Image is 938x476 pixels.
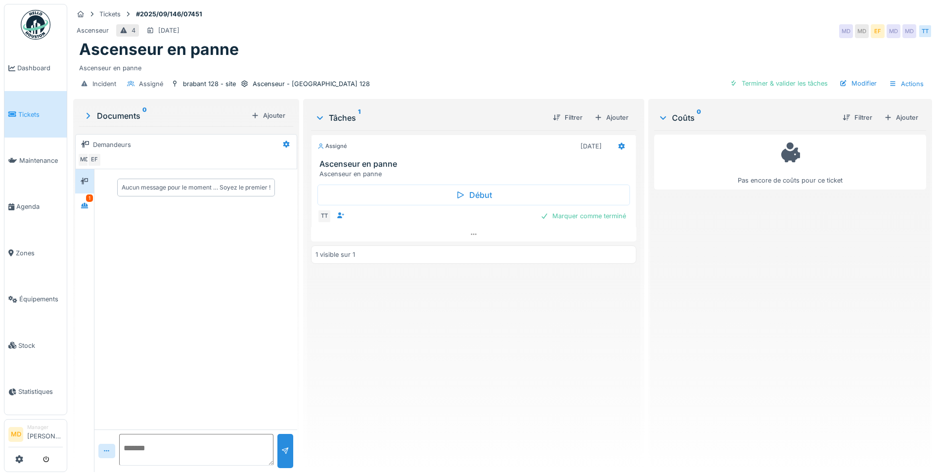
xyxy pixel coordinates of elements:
h1: Ascenseur en panne [79,40,239,59]
span: Zones [16,248,63,258]
div: Coûts [658,112,835,124]
div: Marquer comme terminé [536,209,630,223]
div: Demandeurs [93,140,131,149]
div: [DATE] [581,142,602,151]
a: Tickets [4,91,67,137]
li: MD [8,427,23,442]
div: Ascenseur en panne [79,59,926,73]
sup: 1 [358,112,360,124]
div: Ascenseur en panne [319,169,632,179]
span: Tickets [18,110,63,119]
div: Pas encore de coûts pour ce ticket [661,139,920,185]
span: Statistiques [18,387,63,396]
div: MD [78,153,91,167]
div: EF [871,24,885,38]
div: EF [88,153,101,167]
div: Début [317,185,630,205]
div: Terminer & valider les tâches [726,77,832,90]
div: Tâches [315,112,545,124]
div: MD [855,24,869,38]
div: MD [839,24,853,38]
div: Filtrer [549,111,586,124]
a: Équipements [4,276,67,322]
a: Zones [4,230,67,276]
div: Aucun message pour le moment … Soyez le premier ! [122,183,270,192]
div: Incident [92,79,116,89]
div: TT [918,24,932,38]
div: brabant 128 - site [183,79,236,89]
a: Dashboard [4,45,67,91]
div: Manager [27,424,63,431]
span: Maintenance [19,156,63,165]
strong: #2025/09/146/07451 [132,9,206,19]
div: Ajouter [880,111,922,124]
div: Documents [83,110,247,122]
div: Modifier [836,77,881,90]
a: Stock [4,322,67,368]
div: [DATE] [158,26,179,35]
span: Dashboard [17,63,63,73]
div: Tickets [99,9,121,19]
div: 1 visible sur 1 [315,250,355,259]
li: [PERSON_NAME] [27,424,63,445]
span: Stock [18,341,63,350]
a: Maintenance [4,138,67,184]
span: Équipements [19,294,63,304]
a: Agenda [4,184,67,230]
div: TT [317,209,331,223]
a: MD Manager[PERSON_NAME] [8,424,63,447]
div: MD [902,24,916,38]
span: Agenda [16,202,63,211]
sup: 0 [697,112,701,124]
div: Ajouter [247,109,289,122]
img: Badge_color-CXgf-gQk.svg [21,10,50,40]
div: Ascenseur - [GEOGRAPHIC_DATA] 128 [253,79,370,89]
a: Statistiques [4,369,67,415]
div: MD [887,24,900,38]
sup: 0 [142,110,147,122]
div: Assigné [317,142,347,150]
h3: Ascenseur en panne [319,159,632,169]
div: Ajouter [590,111,632,124]
div: Filtrer [839,111,876,124]
div: Assigné [139,79,163,89]
div: Actions [885,77,928,91]
div: 1 [86,194,93,202]
div: Ascenseur [77,26,109,35]
div: 4 [132,26,135,35]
